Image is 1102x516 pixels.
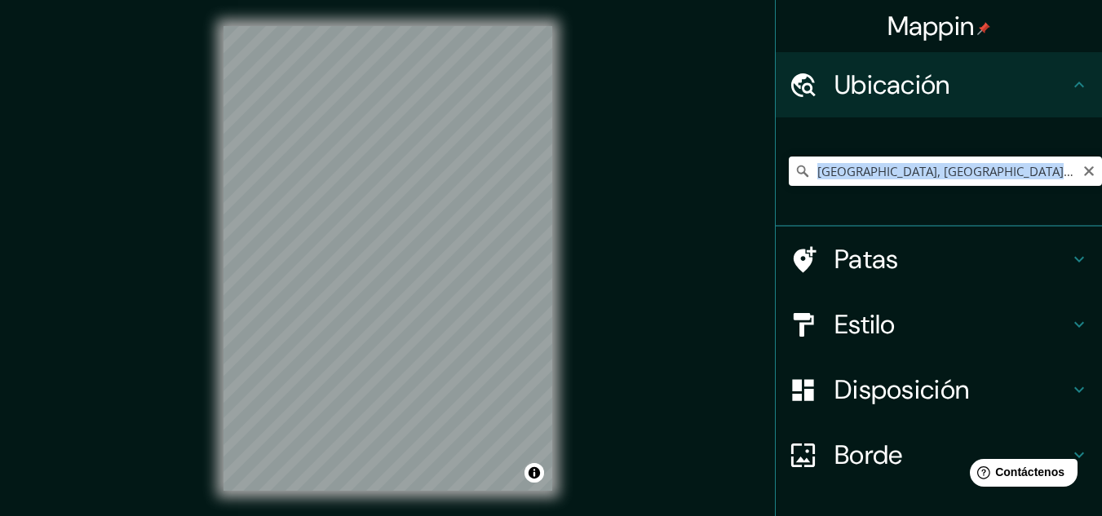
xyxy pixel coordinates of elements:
button: Claro [1082,162,1095,178]
font: Patas [834,242,899,276]
div: Patas [776,227,1102,292]
iframe: Lanzador de widgets de ayuda [957,452,1084,498]
button: Activar o desactivar atribución [524,463,544,483]
font: Estilo [834,307,896,342]
font: Mappin [887,9,975,43]
input: Elige tu ciudad o zona [789,157,1102,186]
font: Disposición [834,373,969,407]
div: Estilo [776,292,1102,357]
font: Ubicación [834,68,950,102]
div: Disposición [776,357,1102,422]
font: Borde [834,438,903,472]
canvas: Mapa [223,26,552,491]
img: pin-icon.png [977,22,990,35]
div: Borde [776,422,1102,487]
div: Ubicación [776,52,1102,117]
